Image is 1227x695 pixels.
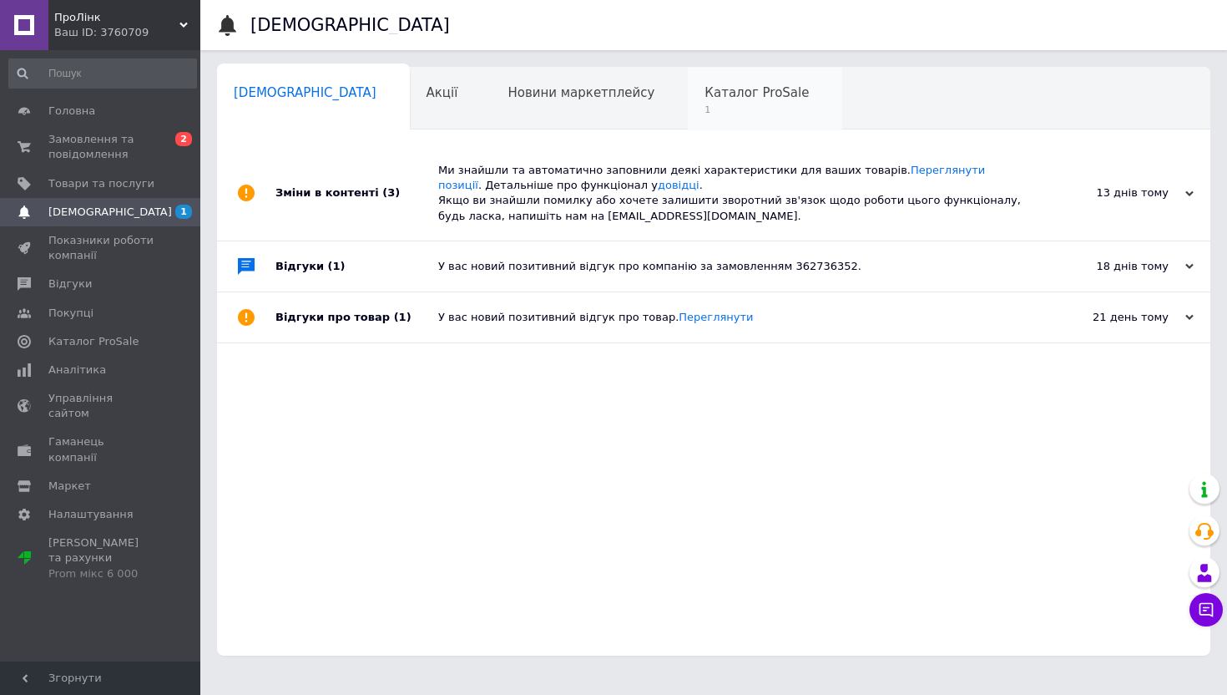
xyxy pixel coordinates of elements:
input: Пошук [8,58,197,89]
span: Акції [427,85,458,100]
div: У вас новий позитивний відгук про компанію за замовленням 362736352. [438,259,1027,274]
div: Ваш ID: 3760709 [54,25,200,40]
h1: [DEMOGRAPHIC_DATA] [250,15,450,35]
span: [DEMOGRAPHIC_DATA] [234,85,376,100]
span: ПроЛінк [54,10,179,25]
div: У вас новий позитивний відгук про товар. [438,310,1027,325]
span: 2 [175,132,192,146]
span: Гаманець компанії [48,434,154,464]
span: Каталог ProSale [704,85,809,100]
span: [DEMOGRAPHIC_DATA] [48,205,172,220]
span: Головна [48,104,95,119]
div: Відгуки [275,241,438,292]
span: Аналітика [48,363,106,378]
span: (3) [382,186,400,199]
div: Ми знайшли та автоматично заповнили деякі характеристики для ваших товарів. . Детальніше про функ... [438,163,1027,224]
span: Показники роботи компанії [48,233,154,263]
div: Зміни в контенті [275,146,438,241]
span: Відгуки [48,276,92,292]
span: [PERSON_NAME] та рахунки [48,535,154,581]
span: Новини маркетплейсу [507,85,654,100]
span: Товари та послуги [48,176,154,191]
span: (1) [394,311,412,323]
div: Відгуки про товар [275,292,438,342]
a: Переглянути [679,311,753,323]
button: Чат з покупцем [1189,593,1223,627]
span: Маркет [48,479,91,494]
span: 1 [175,205,192,219]
span: Покупці [48,306,93,321]
div: Prom мікс 6 000 [48,566,154,581]
span: 1 [704,104,809,116]
div: 13 днів тому [1027,185,1194,200]
span: Управління сайтом [48,391,154,421]
span: Налаштування [48,507,134,522]
div: 18 днів тому [1027,259,1194,274]
span: Замовлення та повідомлення [48,132,154,162]
div: 21 день тому [1027,310,1194,325]
span: Каталог ProSale [48,334,139,349]
a: довідці [658,179,699,191]
span: (1) [328,260,346,272]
